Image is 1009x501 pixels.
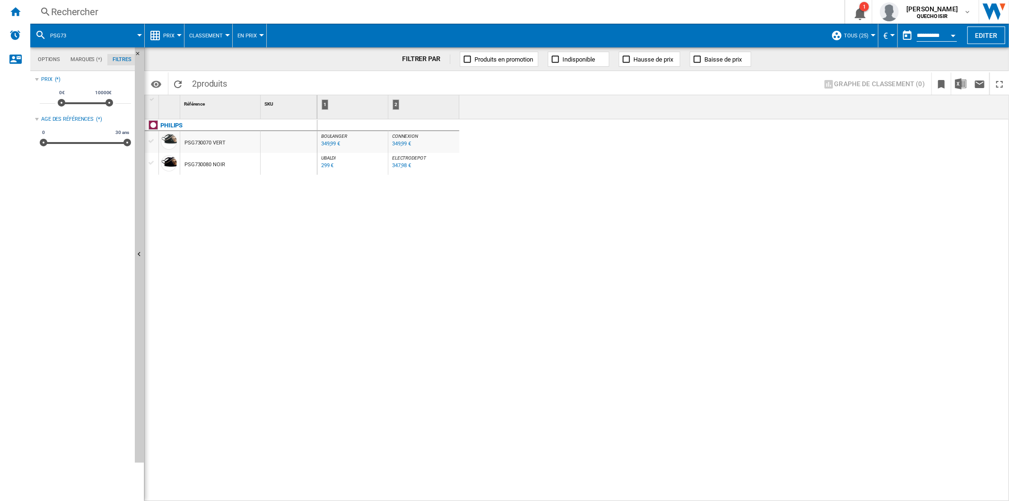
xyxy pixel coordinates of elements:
div: Rechercher [51,5,820,18]
button: Créer un favoris [932,72,951,95]
div: Mise à jour : jeudi 11 septembre 2025 04:40 [320,161,334,170]
div: BOULANGER 349,99 € [319,134,386,155]
span: Classement [189,33,223,39]
div: 349,99 € [321,141,340,147]
button: md-calendar [898,26,917,45]
span: produits [197,79,227,89]
button: Produits en promotion [460,52,538,67]
button: Hausse de prix [619,52,680,67]
button: Options [147,75,166,92]
span: [PERSON_NAME] [906,4,958,14]
button: Prix [163,24,179,47]
button: Masquer [135,47,144,463]
span: € [883,31,888,41]
span: 0 [41,129,46,136]
span: Indisponible [562,56,595,63]
span: PSG73 [50,33,66,39]
div: Mise à jour : mercredi 10 septembre 2025 22:06 [391,161,411,170]
div: Sort None [161,95,180,110]
div: Sort None [263,95,317,110]
div: Sort None [182,95,260,110]
button: PSG73 [50,24,76,47]
span: Prix [163,33,175,39]
span: Hausse de prix [633,56,673,63]
button: Baisse de prix [690,52,751,67]
div: Référence Sort None [182,95,260,110]
button: Plein écran [990,72,1009,95]
div: 299 € [321,162,334,169]
div: Age des références [41,116,94,123]
div: 2 [393,99,399,110]
span: SKU [264,101,273,107]
span: TOUS (25) [844,33,869,39]
div: ELECTRODEPOT 347,98 € [390,155,457,177]
span: 10000€ [94,89,113,97]
button: TOUS (25) [844,24,873,47]
span: 2 [187,72,232,92]
div: UBALDI 299 € [319,155,386,177]
div: PSG73 [35,24,140,47]
button: Recharger [168,72,187,95]
button: Open calendar [945,26,962,43]
md-tab-item: Options [33,54,65,65]
div: 1 [319,95,388,119]
img: excel-24x24.png [955,78,966,89]
div: 347,98 € [392,162,411,169]
span: Produits en promotion [474,56,533,63]
span: 30 ans [114,129,131,136]
span: En Prix [237,33,257,39]
img: alerts-logo.svg [9,29,21,41]
md-tab-item: Filtres [107,54,137,65]
div: PSG730080 NOIR [184,154,225,176]
div: Prix [41,76,53,83]
span: UBALDI [321,155,336,161]
div: Cliquez pour filtrer sur cette marque [160,120,183,131]
div: Mise à jour : jeudi 11 septembre 2025 01:01 [320,139,340,149]
img: profile.jpg [880,2,899,21]
button: € [883,24,893,47]
div: 1 [860,2,869,11]
div: Mise à jour : mercredi 10 septembre 2025 22:01 [391,139,411,149]
span: CONNEXION [392,134,418,139]
button: Classement [189,24,228,47]
div: TOUS (25) [831,24,873,47]
div: Sélectionnez 1 à 3 sites en cliquant sur les cellules afin d'afficher un graphe de classement [816,72,932,95]
b: QUECHOISIR [917,13,948,19]
button: Envoyer ce rapport par email [970,72,989,95]
button: En Prix [237,24,262,47]
div: 349,99 € [392,141,411,147]
button: Masquer [135,47,146,64]
span: Baisse de prix [704,56,742,63]
button: Graphe de classement (0) [820,75,928,92]
div: 1 [322,99,328,110]
md-menu: Currency [878,24,898,47]
div: Prix [149,24,179,47]
span: ELECTRODEPOT [392,155,426,161]
div: FILTRER PAR [402,54,450,64]
button: Télécharger au format Excel [951,72,970,95]
span: BOULANGER [321,134,347,139]
span: 0€ [58,89,66,97]
button: Editer [967,27,1005,44]
button: Indisponible [548,52,609,67]
span: Référence [184,101,205,107]
md-tab-item: Marques (*) [65,54,107,65]
div: PSG730070 VERT [184,132,226,154]
div: SKU Sort None [263,95,317,110]
div: CONNEXION 349,99 € [390,134,457,155]
div: 2 [390,95,459,119]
